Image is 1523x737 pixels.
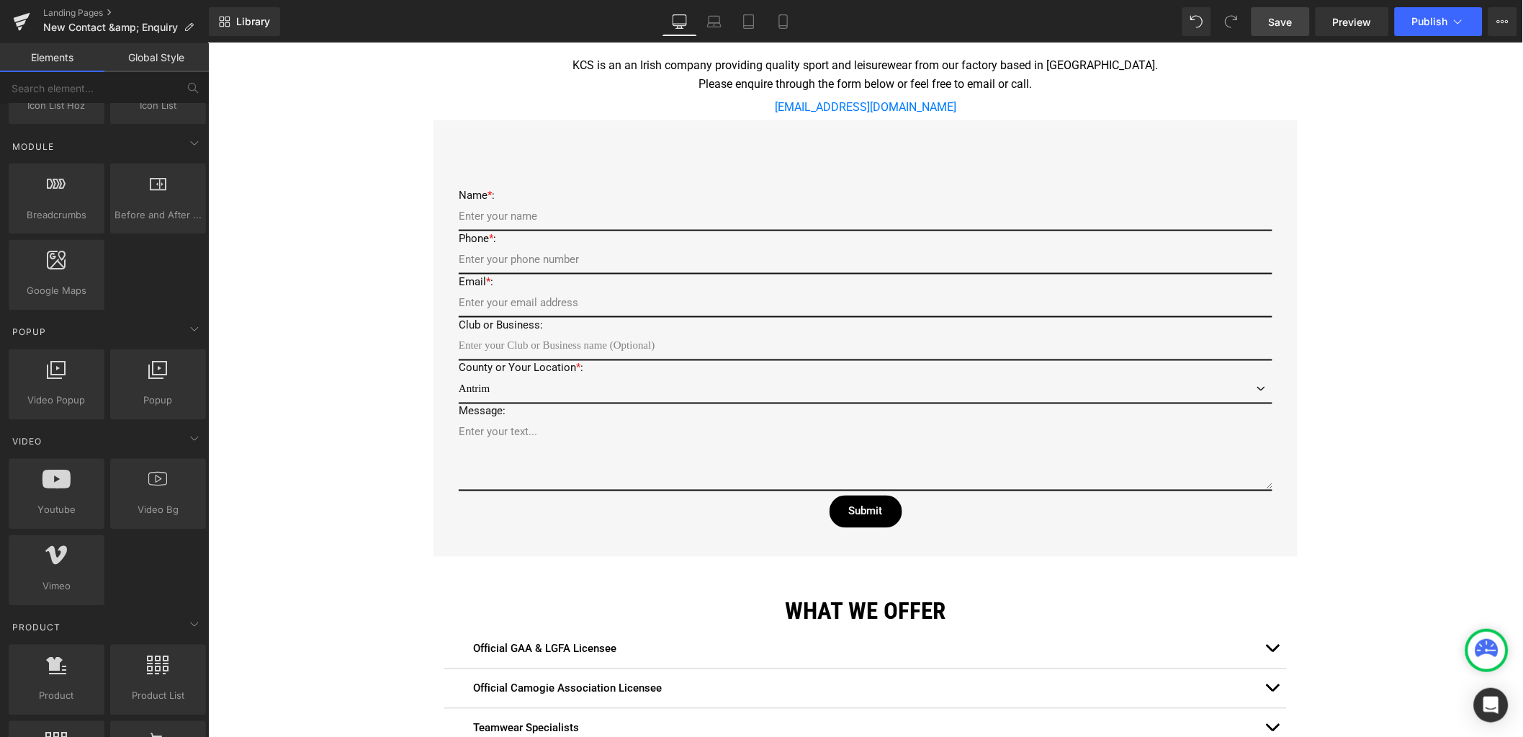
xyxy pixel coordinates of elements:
[265,597,1050,615] div: Official GAA & LGFA Licensee
[251,274,1064,290] p: Club or Business:
[11,326,48,339] span: Popup
[1217,7,1246,36] button: Redo
[13,689,100,704] span: Product
[251,145,1064,160] p: Name :
[1474,688,1509,723] div: Open Intercom Messenger
[11,140,55,153] span: Module
[1488,7,1517,36] button: More
[662,7,697,36] a: Desktop
[209,7,280,36] a: New Library
[114,393,202,408] span: Popup
[697,7,732,36] a: Laptop
[251,203,1064,231] input: Enter your phone number
[13,98,100,113] span: Icon List Hoz
[236,558,1079,579] h1: WHAT WE OFFER
[251,290,1064,318] input: Enter your Club or Business name (Optional)
[11,621,62,635] span: Product
[13,207,100,223] span: Breadcrumbs
[13,503,100,518] span: Youtube
[251,318,1064,333] p: County or Your Location :
[236,15,270,28] span: Library
[13,393,100,408] span: Video Popup
[114,207,202,223] span: Before and After Images
[265,637,1050,654] p: Official Camogie Association Licensee
[251,231,1064,246] p: Email :
[491,34,825,48] span: Please enquire through the form below or feel free to email or call.
[251,188,1064,203] p: Phone :
[236,13,1079,32] p: KCS is an an Irish company providing quality sport and leisurewear from our factory based in [GEO...
[265,676,1050,694] p: Teamwear Specialists
[1333,14,1372,30] span: Preview
[1269,14,1293,30] span: Save
[1395,7,1483,36] button: Publish
[43,22,178,33] span: New Contact &amp; Enquiry
[732,7,766,36] a: Tablet
[13,284,100,299] span: Google Maps
[114,689,202,704] span: Product List
[114,503,202,518] span: Video Bg
[251,361,1064,376] p: Message:
[567,57,748,71] a: [EMAIL_ADDRESS][DOMAIN_NAME]
[1182,7,1211,36] button: Undo
[104,43,209,72] a: Global Style
[13,579,100,594] span: Vimeo
[1412,16,1448,27] span: Publish
[114,98,202,113] span: Icon List
[621,452,694,485] button: Submit
[766,7,801,36] a: Mobile
[43,7,209,19] a: Landing Pages
[251,160,1064,188] input: Enter your name
[11,435,43,449] span: Video
[1316,7,1389,36] a: Preview
[251,246,1064,274] input: Enter your email address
